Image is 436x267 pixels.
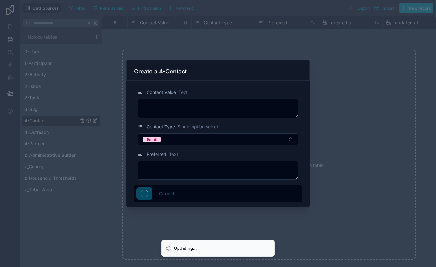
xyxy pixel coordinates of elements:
span: Text [169,151,178,157]
span: Single option select [178,124,218,130]
h3: Create a 4-Contact [134,68,187,75]
span: Contact Type [147,124,175,130]
span: Preferred [147,151,166,157]
span: Contact Value [147,89,176,95]
span: Text [178,89,188,95]
div: Updating... [174,245,197,252]
button: Select Button [138,133,298,145]
div: Email [147,137,157,142]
